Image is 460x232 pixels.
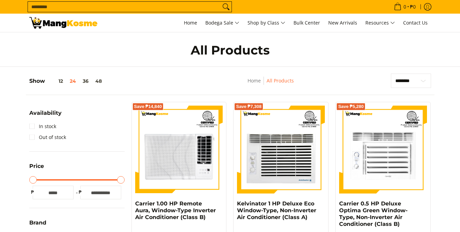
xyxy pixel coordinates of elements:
span: Home [184,19,197,26]
a: Bodega Sale [202,14,243,32]
span: Save ₱14,840 [134,105,162,109]
summary: Open [29,164,44,174]
a: Shop by Class [244,14,289,32]
span: Bulk Center [294,19,320,26]
summary: Open [29,110,62,121]
span: ₱0 [409,4,417,9]
a: Resources [362,14,398,32]
h5: Show [29,78,105,84]
a: Kelvinator 1 HP Deluxe Eco Window-Type, Non-Inverter Air Conditioner (Class A) [237,200,316,220]
span: Resources [365,19,395,27]
span: New Arrivals [328,19,357,26]
a: Out of stock [29,132,66,143]
button: 36 [79,78,92,84]
span: Bodega Sale [205,19,239,27]
h1: All Products [97,43,363,58]
span: Brand [29,220,46,226]
a: Carrier 0.5 HP Deluxe Optima Green Window-Type, Non-Inverter Air Conditioner (Class B) [339,200,408,227]
a: Home [248,77,261,84]
span: Availability [29,110,62,116]
span: ₱ [77,189,84,196]
span: ₱ [29,189,36,196]
button: 48 [92,78,105,84]
button: 24 [66,78,79,84]
img: Carrier 0.5 HP Deluxe Optima Green Window-Type, Non-Inverter Air Conditioner (Class B) [339,106,427,194]
nav: Breadcrumbs [202,77,339,92]
img: Carrier 1.00 HP Remote Aura, Window-Type Inverter Air Conditioner (Class B) [135,106,223,194]
img: All Products - Home Appliances Warehouse Sale l Mang Kosme [29,17,97,29]
nav: Main Menu [104,14,431,32]
summary: Open [29,220,46,231]
a: Carrier 1.00 HP Remote Aura, Window-Type Inverter Air Conditioner (Class B) [135,200,216,220]
a: In stock [29,121,56,132]
img: Kelvinator 1 HP Deluxe Eco Window-Type, Non-Inverter Air Conditioner (Class A) [237,106,325,194]
a: All Products [267,77,294,84]
a: New Arrivals [325,14,361,32]
a: Contact Us [400,14,431,32]
span: Save ₱7,308 [236,105,261,109]
button: 12 [45,78,66,84]
span: Contact Us [403,19,428,26]
span: Price [29,164,44,169]
a: Bulk Center [290,14,323,32]
a: Home [180,14,201,32]
span: Shop by Class [248,19,285,27]
span: • [392,3,418,11]
button: Search [221,2,232,12]
span: Save ₱5,280 [338,105,364,109]
span: 0 [402,4,407,9]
